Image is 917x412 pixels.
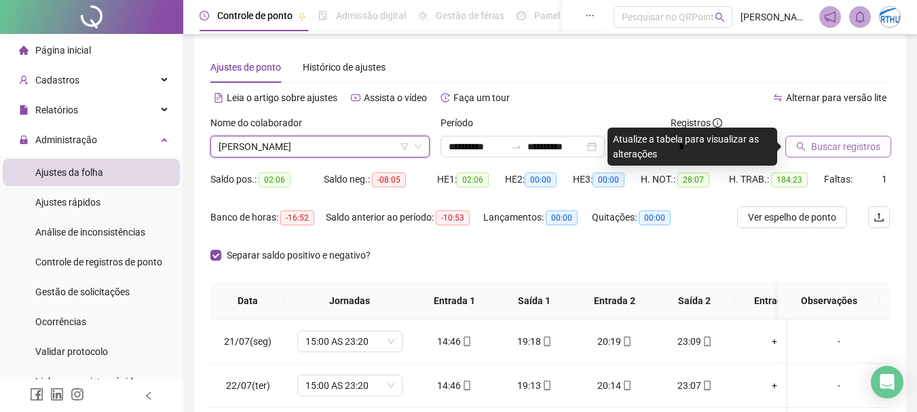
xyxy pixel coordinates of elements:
[874,212,884,223] span: upload
[854,11,866,23] span: bell
[525,172,557,187] span: 00:00
[505,172,573,187] div: HE 2:
[880,7,900,27] img: 48594
[737,206,847,228] button: Ver espelho de ponto
[436,10,504,21] span: Gestão de férias
[414,143,422,151] span: down
[35,227,145,238] span: Análise de inconsistências
[280,210,314,225] span: -16:52
[35,316,86,327] span: Ocorrências
[796,142,806,151] span: search
[534,10,587,21] span: Painel do DP
[541,337,552,346] span: mobile
[226,380,270,391] span: 22/07(ter)
[19,135,29,145] span: lock
[541,381,552,390] span: mobile
[336,10,406,21] span: Admissão digital
[546,210,578,225] span: 00:00
[144,391,153,400] span: left
[824,11,836,23] span: notification
[511,141,522,152] span: to
[729,172,824,187] div: H. TRAB.:
[318,11,328,20] span: file-done
[789,293,869,308] span: Observações
[35,286,130,297] span: Gestão de solicitações
[665,378,724,393] div: 23:07
[298,12,306,20] span: pushpin
[210,210,326,225] div: Banco de horas:
[50,388,64,401] span: linkedin
[35,376,138,387] span: Link para registro rápido
[418,11,428,20] span: sun
[677,172,709,187] span: 28:07
[35,45,91,56] span: Página inicial
[701,381,712,390] span: mobile
[745,334,804,349] div: +
[35,257,162,267] span: Controle de registros de ponto
[425,334,483,349] div: 14:46
[871,366,903,398] div: Open Intercom Messenger
[585,378,643,393] div: 20:14
[453,92,510,103] span: Faça um tour
[35,167,103,178] span: Ajustes da folha
[461,381,472,390] span: mobile
[210,62,281,73] span: Ajustes de ponto
[799,334,879,349] div: -
[210,172,324,187] div: Saldo pos.:
[585,334,643,349] div: 20:19
[621,337,632,346] span: mobile
[734,282,815,320] th: Entrada 3
[715,12,725,22] span: search
[745,378,804,393] div: +
[372,172,406,187] span: -08:05
[483,210,592,225] div: Lançamentos:
[607,128,777,166] div: Atualize a tabela para visualizar as alterações
[305,331,394,352] span: 15:00 AS 23:20
[351,93,360,102] span: youtube
[665,334,724,349] div: 23:09
[19,105,29,115] span: file
[436,210,470,225] span: -10:53
[441,93,450,102] span: history
[35,75,79,86] span: Cadastros
[217,10,293,21] span: Controle de ponto
[224,336,272,347] span: 21/07(seg)
[259,172,291,187] span: 02:06
[573,172,641,187] div: HE 3:
[414,282,494,320] th: Entrada 1
[35,197,100,208] span: Ajustes rápidos
[35,346,108,357] span: Validar protocolo
[639,210,671,225] span: 00:00
[305,375,394,396] span: 15:00 AS 23:20
[811,139,880,154] span: Buscar registros
[71,388,84,401] span: instagram
[210,115,311,130] label: Nome do colaborador
[19,45,29,55] span: home
[210,282,285,320] th: Data
[19,75,29,85] span: user-add
[437,172,505,187] div: HE 1:
[505,378,563,393] div: 19:13
[227,92,337,103] span: Leia o artigo sobre ajustes
[799,378,879,393] div: -
[701,337,712,346] span: mobile
[285,282,414,320] th: Jornadas
[641,172,729,187] div: H. NOT.:
[786,92,886,103] span: Alternar para versão lite
[214,93,223,102] span: file-text
[326,210,483,225] div: Saldo anterior ao período:
[824,174,855,185] span: Faltas:
[219,136,422,157] span: ZENILDO DOS SANTOS PACHECO
[741,10,811,24] span: [PERSON_NAME] - ARTHUZO
[785,136,891,157] button: Buscar registros
[35,105,78,115] span: Relatórios
[35,134,97,145] span: Administração
[621,381,632,390] span: mobile
[882,174,887,185] span: 1
[773,93,783,102] span: swap
[221,248,376,263] span: Separar saldo positivo e negativo?
[461,337,472,346] span: mobile
[303,62,386,73] span: Histórico de ajustes
[748,210,836,225] span: Ver espelho de ponto
[517,11,526,20] span: dashboard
